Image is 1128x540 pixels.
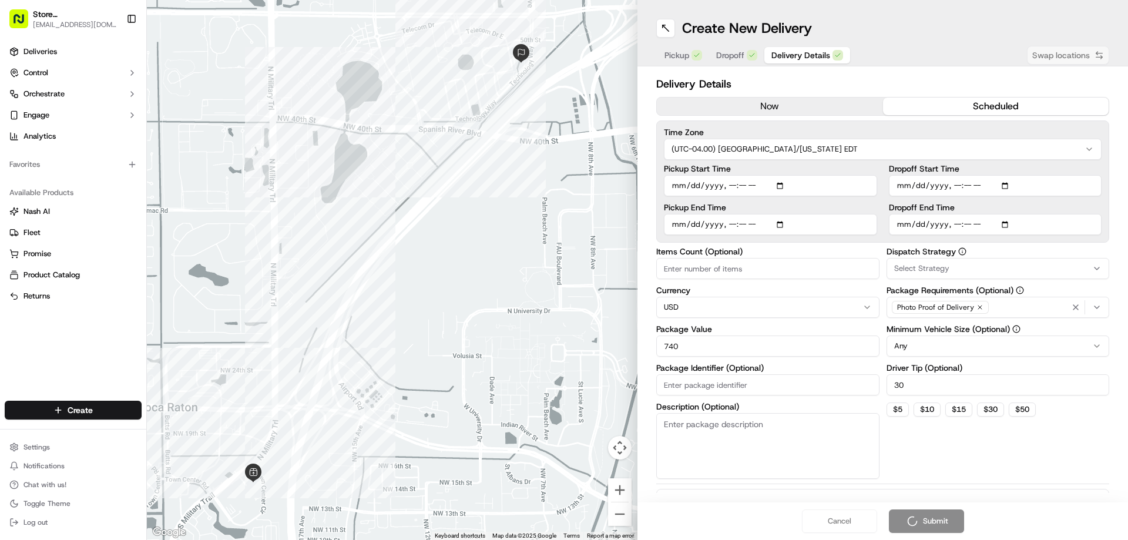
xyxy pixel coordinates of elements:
button: Log out [5,514,142,531]
span: Notifications [23,461,65,471]
a: 💻API Documentation [95,166,193,187]
a: 📗Knowledge Base [7,166,95,187]
a: Product Catalog [9,270,137,280]
button: Store [GEOGRAPHIC_DATA] (Just Salad) [33,8,117,20]
button: Settings [5,439,142,455]
input: Enter package identifier [656,374,879,395]
img: Nash [12,12,35,35]
button: $5 [887,403,909,417]
button: Nash AI [5,202,142,221]
label: Pickup End Time [664,203,877,212]
div: We're available if you need us! [40,124,149,133]
a: Powered byPylon [83,199,142,208]
a: Promise [9,249,137,259]
a: Analytics [5,127,142,146]
button: $30 [977,403,1004,417]
span: Orchestrate [23,89,65,99]
div: Favorites [5,155,142,174]
img: 1736555255976-a54dd68f-1ca7-489b-9aae-adbdc363a1c4 [12,112,33,133]
a: Nash AI [9,206,137,217]
button: Control [5,63,142,82]
button: Photo Proof of Delivery [887,297,1110,318]
span: Product Catalog [23,270,80,280]
p: Welcome 👋 [12,47,214,66]
a: Report a map error [587,532,634,539]
span: Engage [23,110,49,120]
div: 💻 [99,172,109,181]
span: Log out [23,518,48,527]
div: Available Products [5,183,142,202]
button: Toggle Theme [5,495,142,512]
button: Map camera controls [608,436,632,459]
button: Promise [5,244,142,263]
label: Package Requirements (Optional) [887,286,1110,294]
div: 📗 [12,172,21,181]
span: Chat with us! [23,480,66,489]
img: Google [150,525,189,540]
span: Promise [23,249,51,259]
label: Minimum Vehicle Size (Optional) [887,325,1110,333]
label: Pickup Start Time [664,165,877,173]
label: Package Value [656,325,879,333]
input: Enter package value [656,336,879,357]
button: Orchestrate [5,85,142,103]
span: Create [68,404,93,416]
label: Dropoff Start Time [889,165,1102,173]
span: Pylon [117,199,142,208]
button: Zoom out [608,502,632,526]
label: Dropoff End Time [889,203,1102,212]
button: Minimum Vehicle Size (Optional) [1012,325,1020,333]
button: Keyboard shortcuts [435,532,485,540]
button: Start new chat [200,116,214,130]
span: Toggle Theme [23,499,70,508]
a: Open this area in Google Maps (opens a new window) [150,525,189,540]
button: $10 [914,403,941,417]
span: Settings [23,442,50,452]
span: Select Strategy [894,263,949,274]
label: Items Count (Optional) [656,247,879,256]
span: Analytics [23,131,56,142]
button: Notifications [5,458,142,474]
button: Returns [5,287,142,306]
a: Fleet [9,227,137,238]
button: [EMAIL_ADDRESS][DOMAIN_NAME] [33,20,117,29]
input: Enter number of items [656,258,879,279]
span: Photo Proof of Delivery [897,303,974,312]
button: Dispatch Strategy [958,247,966,256]
button: now [657,98,883,115]
input: Got a question? Start typing here... [31,76,211,88]
button: $50 [1009,403,1036,417]
div: Start new chat [40,112,193,124]
label: Dispatch Strategy [887,247,1110,256]
span: Deliveries [23,46,57,57]
span: Delivery Details [771,49,830,61]
label: Driver Tip (Optional) [887,364,1110,372]
label: Package Identifier (Optional) [656,364,879,372]
span: Nash AI [23,206,50,217]
span: API Documentation [111,170,189,182]
label: Currency [656,286,879,294]
button: Engage [5,106,142,125]
span: Dropoff [716,49,744,61]
button: Store [GEOGRAPHIC_DATA] (Just Salad)[EMAIL_ADDRESS][DOMAIN_NAME] [5,5,122,33]
button: Package Items (0) [656,489,1109,516]
button: scheduled [883,98,1109,115]
label: Time Zone [664,128,1102,136]
button: $15 [945,403,972,417]
span: Map data ©2025 Google [492,532,556,539]
button: Select Strategy [887,258,1110,279]
a: Terms (opens in new tab) [563,532,580,539]
span: Control [23,68,48,78]
span: Pickup [664,49,689,61]
h1: Create New Delivery [682,19,812,38]
button: Fleet [5,223,142,242]
a: Deliveries [5,42,142,61]
button: Product Catalog [5,266,142,284]
button: Chat with us! [5,477,142,493]
span: Returns [23,291,50,301]
input: Enter driver tip amount [887,374,1110,395]
button: Zoom in [608,478,632,502]
span: Fleet [23,227,41,238]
